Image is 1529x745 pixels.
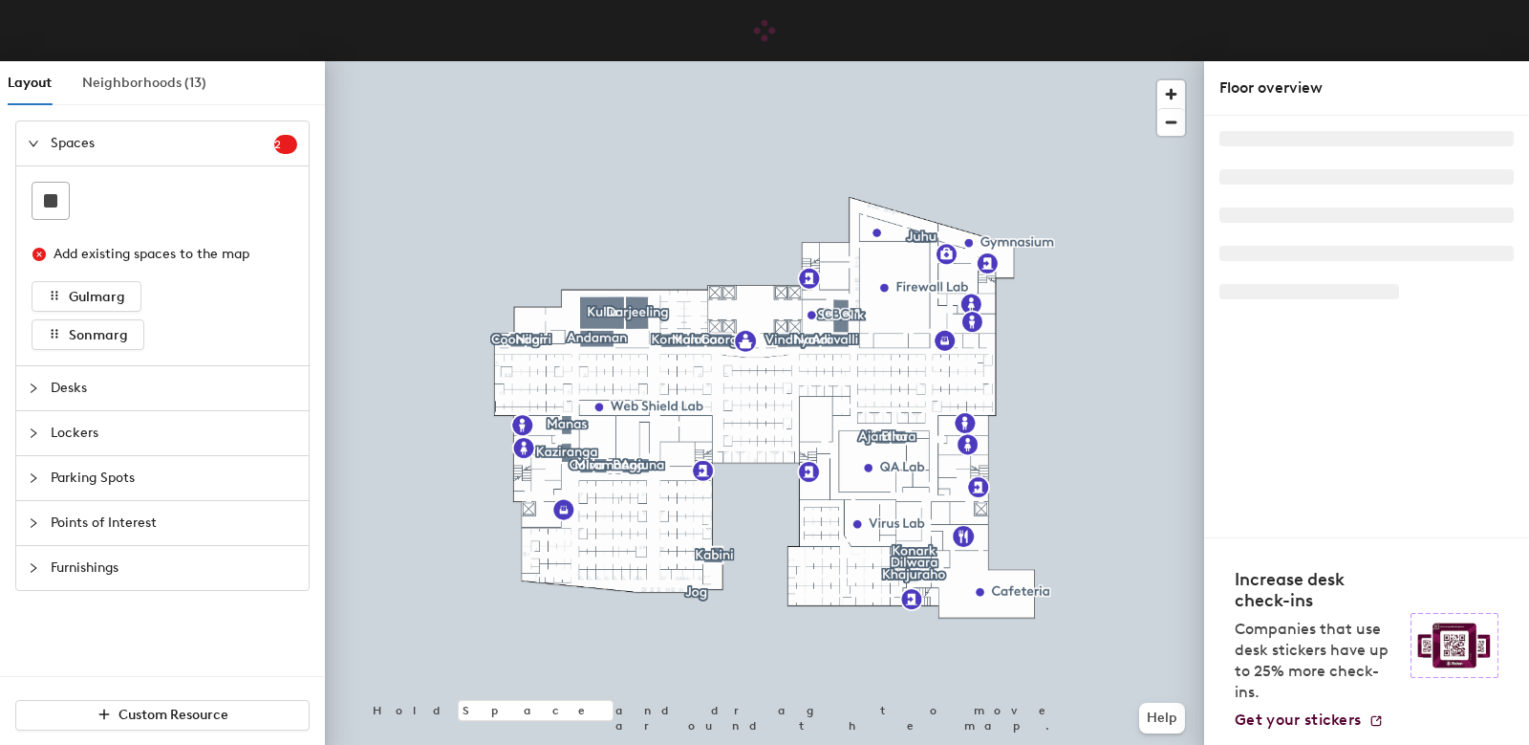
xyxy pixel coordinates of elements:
[28,472,39,484] span: collapsed
[28,517,39,529] span: collapsed
[82,75,206,91] span: Neighborhoods (13)
[28,427,39,439] span: collapsed
[51,366,297,410] span: Desks
[32,281,141,312] button: Gulmarg
[8,75,52,91] span: Layout
[51,456,297,500] span: Parking Spots
[1139,703,1185,734] button: Help
[274,138,297,151] span: 2
[54,244,281,265] div: Add existing spaces to the map
[1235,711,1384,730] a: Get your stickers
[1235,619,1399,703] p: Companies that use desk stickers have up to 25% more check-ins.
[32,319,144,350] button: Sonmarg
[51,411,297,455] span: Lockers
[51,546,297,590] span: Furnishings
[274,135,297,154] sup: 2
[51,501,297,545] span: Points of Interest
[69,289,125,305] span: Gulmarg
[28,562,39,574] span: collapsed
[28,383,39,394] span: collapsed
[51,121,274,165] span: Spaces
[1235,711,1361,729] span: Get your stickers
[32,248,46,261] span: close-circle
[1235,569,1399,611] h4: Increase desk check-ins
[1219,77,1514,99] div: Floor overview
[1411,613,1498,678] img: Sticker logo
[15,700,310,731] button: Custom Resource
[118,707,228,723] span: Custom Resource
[69,327,128,343] span: Sonmarg
[28,138,39,149] span: expanded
